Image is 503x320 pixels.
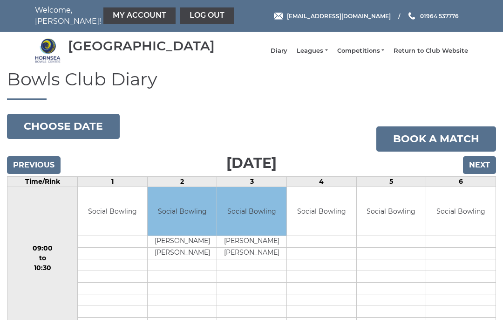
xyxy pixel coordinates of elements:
[35,38,61,63] img: Hornsea Bowls Centre
[407,12,459,21] a: Phone us 01964 537776
[274,13,283,20] img: Email
[297,47,327,55] a: Leagues
[148,187,217,236] td: Social Bowling
[376,126,496,152] a: Book a match
[148,236,217,248] td: [PERSON_NAME]
[287,12,391,19] span: [EMAIL_ADDRESS][DOMAIN_NAME]
[426,187,496,236] td: Social Bowling
[217,236,286,248] td: [PERSON_NAME]
[217,176,287,187] td: 3
[147,176,217,187] td: 2
[274,12,391,21] a: Email [EMAIL_ADDRESS][DOMAIN_NAME]
[271,47,287,55] a: Diary
[426,176,496,187] td: 6
[463,156,496,174] input: Next
[287,187,356,236] td: Social Bowling
[35,5,207,27] nav: Welcome, [PERSON_NAME]!
[78,176,148,187] td: 1
[78,187,147,236] td: Social Bowling
[357,187,426,236] td: Social Bowling
[287,176,357,187] td: 4
[180,7,234,24] a: Log out
[68,39,215,53] div: [GEOGRAPHIC_DATA]
[356,176,426,187] td: 5
[148,248,217,259] td: [PERSON_NAME]
[7,114,120,139] button: Choose date
[217,187,286,236] td: Social Bowling
[337,47,384,55] a: Competitions
[7,156,61,174] input: Previous
[408,12,415,20] img: Phone us
[394,47,468,55] a: Return to Club Website
[217,248,286,259] td: [PERSON_NAME]
[103,7,176,24] a: My Account
[7,176,78,187] td: Time/Rink
[7,70,496,100] h1: Bowls Club Diary
[420,12,459,19] span: 01964 537776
